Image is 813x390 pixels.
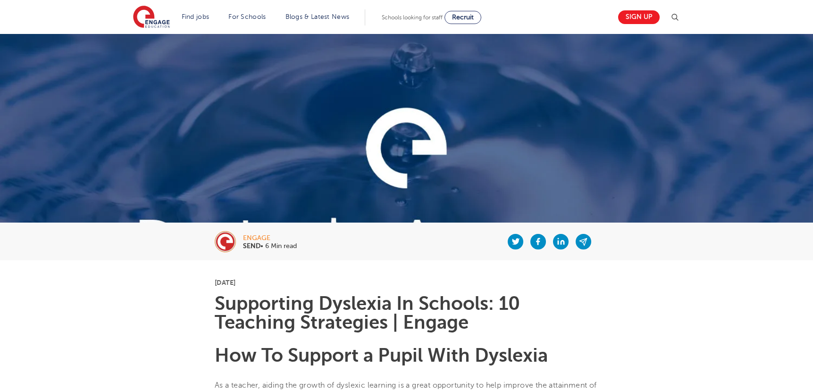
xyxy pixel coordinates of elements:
[444,11,481,24] a: Recruit
[215,279,598,286] p: [DATE]
[618,10,660,24] a: Sign up
[285,13,350,20] a: Blogs & Latest News
[243,243,297,249] p: • 6 Min read
[215,345,548,366] b: How To Support a Pupil With Dyslexia
[243,242,260,249] b: SEND
[228,13,266,20] a: For Schools
[215,294,598,332] h1: Supporting Dyslexia In Schools: 10 Teaching Strategies | Engage
[452,14,474,21] span: Recruit
[133,6,170,29] img: Engage Education
[243,235,297,241] div: engage
[182,13,210,20] a: Find jobs
[382,14,443,21] span: Schools looking for staff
